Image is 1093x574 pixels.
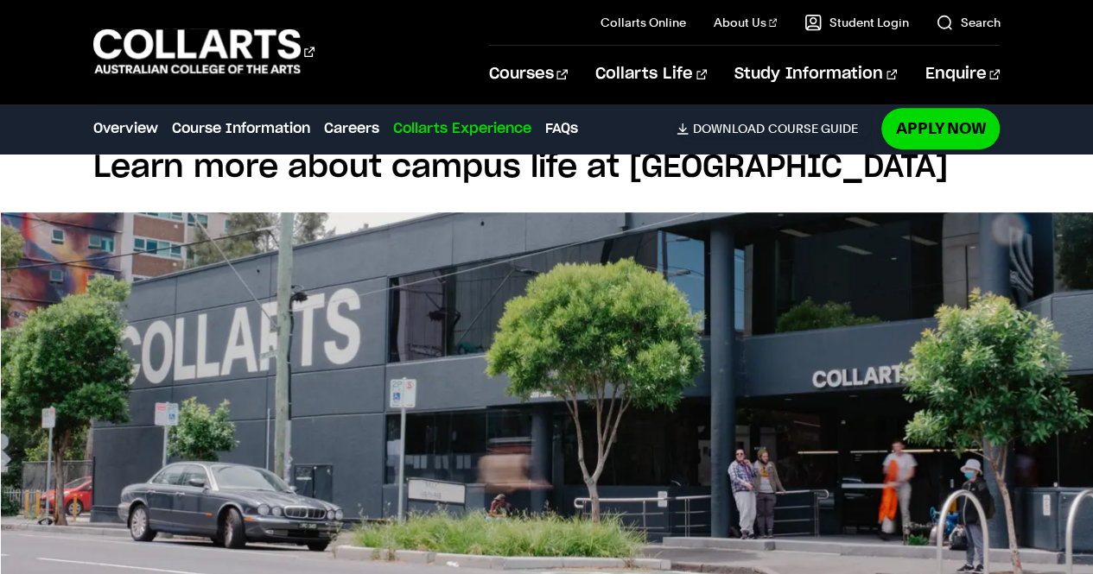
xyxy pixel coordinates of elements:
[393,118,531,139] a: Collarts Experience
[804,14,908,31] a: Student Login
[324,118,379,139] a: Careers
[93,148,1001,186] h2: Learn more about campus life at [GEOGRAPHIC_DATA]
[601,14,686,31] a: Collarts Online
[881,108,1000,148] a: Apply Now
[925,46,1000,103] a: Enquire
[692,121,764,136] span: Download
[595,46,707,103] a: Collarts Life
[172,118,310,139] a: Course Information
[93,27,315,76] div: Go to homepage
[714,14,778,31] a: About Us
[936,14,1000,31] a: Search
[489,46,568,103] a: Courses
[545,118,578,139] a: FAQs
[93,118,158,139] a: Overview
[734,46,897,103] a: Study Information
[677,121,871,136] a: DownloadCourse Guide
